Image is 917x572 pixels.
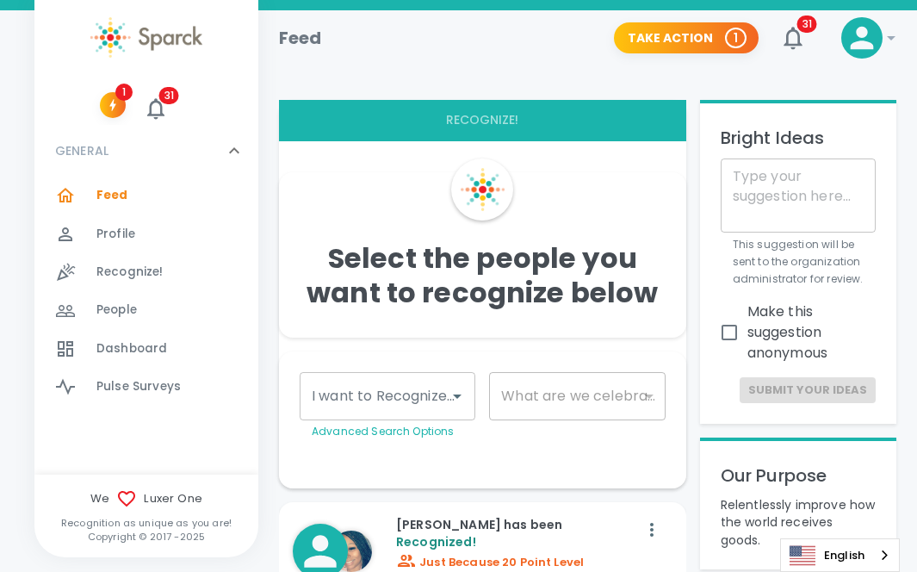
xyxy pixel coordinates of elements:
a: English [781,539,899,571]
a: Profile [34,215,258,253]
span: 31 [159,87,179,104]
span: Pulse Surveys [96,378,181,395]
p: Bright Ideas [721,124,876,152]
span: People [96,302,137,319]
a: Recognize! [34,253,258,291]
p: 1 [734,29,738,47]
span: Just Because 20 Point Level [396,554,584,570]
p: [PERSON_NAME] has been [396,516,638,550]
a: Pulse Surveys [34,368,258,406]
p: Relentlessly improve how the world receives goods. [721,496,876,548]
div: interaction tabs [279,100,686,141]
button: Recognize! [279,100,686,141]
img: Picture of Ashley Blakely [331,531,372,572]
button: 31 [772,17,814,59]
aside: Language selected: English [780,538,900,572]
p: GENERAL [55,142,108,159]
img: Sparck logo [90,17,202,58]
button: Take Action 1 [614,22,759,54]
img: Sparck Logo [461,168,504,211]
h4: Select the people you want to recognize below [293,241,672,310]
span: Recognize! [96,264,164,281]
div: Language [780,538,900,572]
a: Feed [34,177,258,214]
p: This suggestion will be sent to the organization administrator for review. [733,236,864,288]
p: Recognition as unique as you are! [34,516,258,530]
div: GENERAL [34,177,258,413]
span: Feed [96,187,128,204]
a: Dashboard [34,330,258,368]
button: 31 [139,92,172,125]
span: We Luxer One [34,488,258,509]
a: People [34,291,258,329]
button: Open [445,384,469,408]
span: Recognized! [396,533,476,550]
span: Profile [96,226,135,243]
a: Sparck logo [34,17,258,58]
h1: Feed [279,24,322,52]
a: Advanced Search Options [312,424,454,438]
span: Make this suggestion anonymous [747,302,862,364]
span: 31 [797,16,817,33]
span: Dashboard [96,340,167,357]
button: 1 [100,92,126,118]
span: 1 [115,84,133,101]
div: GENERAL [34,125,258,177]
p: Our Purpose [721,462,876,489]
p: Copyright © 2017 - 2025 [34,530,258,544]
